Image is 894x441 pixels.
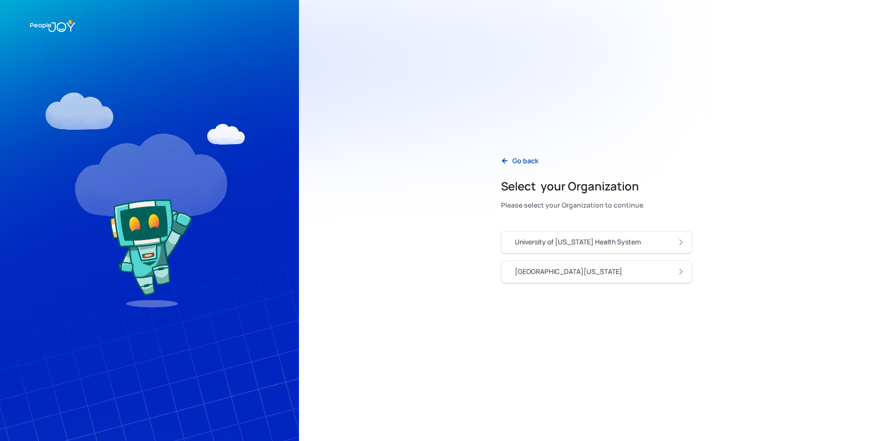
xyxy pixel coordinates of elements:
[501,199,643,212] div: Please select your Organization to continue
[515,237,641,247] div: University of [US_STATE] Health System
[515,267,622,276] div: [GEOGRAPHIC_DATA][US_STATE]
[501,231,692,253] a: University of [US_STATE] Health System
[512,156,538,166] div: Go back
[501,178,643,194] h2: Select your Organization
[493,151,546,171] a: Go back
[501,261,692,283] a: [GEOGRAPHIC_DATA][US_STATE]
